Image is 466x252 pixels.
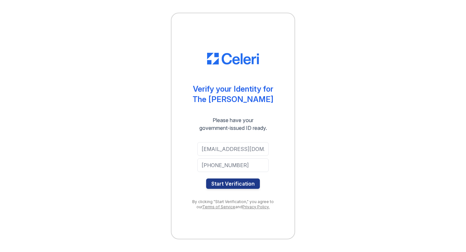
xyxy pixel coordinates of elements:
a: Terms of Service [202,204,235,209]
div: Please have your government-issued ID ready. [188,116,279,132]
div: Verify your Identity for The [PERSON_NAME] [193,84,273,105]
input: Email [197,142,269,156]
button: Start Verification [206,178,260,189]
div: By clicking "Start Verification," you agree to our and [184,199,282,210]
input: Phone [197,158,269,172]
iframe: chat widget [439,226,460,246]
img: CE_Logo_Blue-a8612792a0a2168367f1c8372b55b34899dd931a85d93a1a3d3e32e68fde9ad4.png [207,53,259,64]
a: Privacy Policy. [242,204,270,209]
